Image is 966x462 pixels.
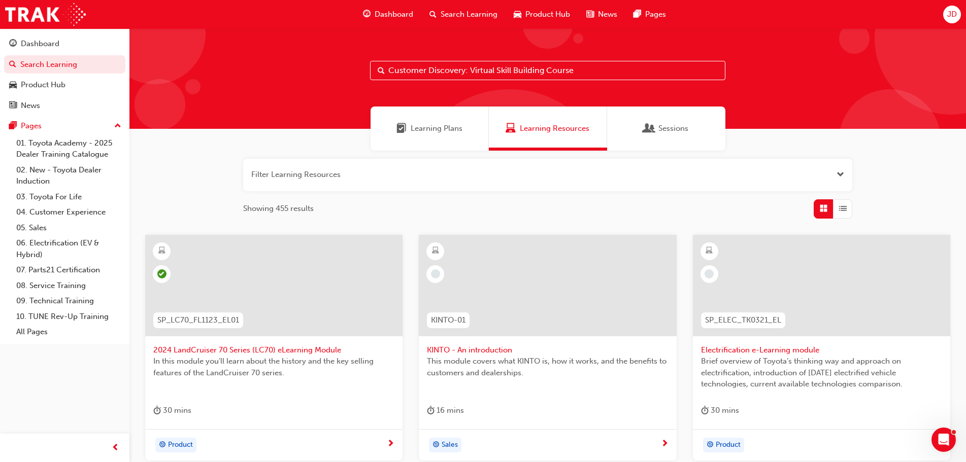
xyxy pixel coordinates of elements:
[701,404,709,417] span: duration-icon
[153,344,394,356] span: 2024 LandCruiser 70 Series (LC70) eLearning Module
[12,324,125,340] a: All Pages
[12,189,125,205] a: 03. Toyota For Life
[12,220,125,236] a: 05. Sales
[12,278,125,294] a: 08. Service Training
[706,244,713,258] span: learningResourceType_ELEARNING-icon
[243,203,314,215] span: Showing 455 results
[4,55,125,74] a: Search Learning
[159,439,166,452] span: target-icon
[12,293,125,309] a: 09. Technical Training
[421,4,506,25] a: search-iconSearch Learning
[716,439,741,451] span: Product
[431,269,440,278] span: learningRecordVerb_NONE-icon
[157,269,166,278] span: learningRecordVerb_PASS-icon
[153,404,191,417] div: 30 mins
[931,428,956,452] iframe: Intercom live chat
[157,314,239,326] span: SP_LC70_FL1123_EL01
[431,314,465,326] span: KINTO-01
[427,404,435,417] span: duration-icon
[153,404,161,417] span: duration-icon
[947,9,957,20] span: JD
[9,122,17,131] span: pages-icon
[378,65,385,77] span: Search
[644,123,654,134] span: Sessions
[12,204,125,220] a: 04. Customer Experience
[12,309,125,325] a: 10. TUNE Rev-Up Training
[661,440,669,449] span: next-icon
[371,106,489,151] a: Learning PlansLearning Plans
[701,404,739,417] div: 30 mins
[427,344,668,356] span: KINTO - An introduction
[21,100,40,112] div: News
[578,4,625,25] a: news-iconNews
[168,439,193,451] span: Product
[145,235,403,461] a: SP_LC70_FL1123_EL012024 LandCruiser 70 Series (LC70) eLearning ModuleIn this module you'll learn ...
[12,135,125,162] a: 01. Toyota Academy - 2025 Dealer Training Catalogue
[506,4,578,25] a: car-iconProduct Hub
[607,106,725,151] a: SessionsSessions
[506,123,516,134] span: Learning Resources
[9,40,17,49] span: guage-icon
[112,442,119,454] span: prev-icon
[21,38,59,50] div: Dashboard
[21,79,65,91] div: Product Hub
[839,203,847,215] span: List
[12,235,125,262] a: 06. Electrification (EV & Hybrid)
[520,123,589,134] span: Learning Resources
[625,4,674,25] a: pages-iconPages
[12,262,125,278] a: 07. Parts21 Certification
[4,32,125,117] button: DashboardSearch LearningProduct HubNews
[705,314,781,326] span: SP_ELEC_TK0321_EL
[701,344,942,356] span: Electrification e-Learning module
[5,3,86,26] img: Trak
[4,96,125,115] a: News
[598,9,617,20] span: News
[4,117,125,135] button: Pages
[396,123,407,134] span: Learning Plans
[370,61,725,80] input: Search...
[9,60,16,69] span: search-icon
[441,9,497,20] span: Search Learning
[943,6,961,23] button: JD
[837,169,844,181] button: Open the filter
[586,8,594,21] span: news-icon
[707,439,714,452] span: target-icon
[114,120,121,133] span: up-icon
[375,9,413,20] span: Dashboard
[645,9,666,20] span: Pages
[432,439,440,452] span: target-icon
[411,123,462,134] span: Learning Plans
[820,203,827,215] span: Grid
[4,76,125,94] a: Product Hub
[634,8,641,21] span: pages-icon
[427,404,464,417] div: 16 mins
[701,356,942,390] span: Brief overview of Toyota’s thinking way and approach on electrification, introduction of [DATE] e...
[442,439,458,451] span: Sales
[363,8,371,21] span: guage-icon
[525,9,570,20] span: Product Hub
[355,4,421,25] a: guage-iconDashboard
[658,123,688,134] span: Sessions
[432,244,439,258] span: learningResourceType_ELEARNING-icon
[705,269,714,278] span: learningRecordVerb_NONE-icon
[158,244,165,258] span: learningResourceType_ELEARNING-icon
[514,8,521,21] span: car-icon
[387,440,394,449] span: next-icon
[429,8,437,21] span: search-icon
[12,162,125,189] a: 02. New - Toyota Dealer Induction
[419,235,676,461] a: KINTO-01KINTO - An introductionThis module covers what KINTO is, how it works, and the benefits t...
[489,106,607,151] a: Learning ResourcesLearning Resources
[4,34,125,53] a: Dashboard
[153,356,394,378] span: In this module you'll learn about the history and the key selling features of the LandCruiser 70 ...
[427,356,668,378] span: This module covers what KINTO is, how it works, and the benefits to customers and dealerships.
[9,101,17,111] span: news-icon
[9,81,17,90] span: car-icon
[21,120,42,132] div: Pages
[693,235,950,461] a: SP_ELEC_TK0321_ELElectrification e-Learning moduleBrief overview of Toyota’s thinking way and app...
